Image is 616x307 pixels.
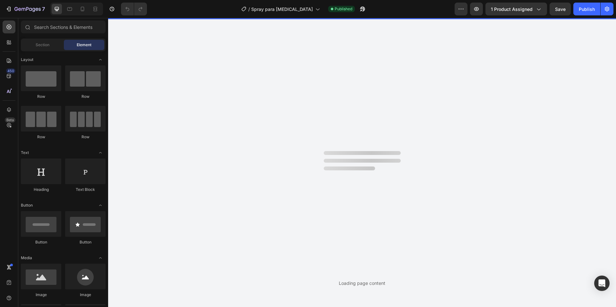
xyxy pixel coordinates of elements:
div: Image [65,292,106,298]
span: Save [555,6,566,12]
span: Layout [21,57,33,63]
button: Save [550,3,571,15]
div: Publish [579,6,595,13]
span: Text [21,150,29,156]
div: 450 [6,68,15,73]
p: 7 [42,5,45,13]
div: Text Block [65,187,106,192]
span: Section [36,42,49,48]
span: / [248,6,250,13]
div: Heading [21,187,61,192]
span: Toggle open [95,55,106,65]
span: Element [77,42,91,48]
div: Button [65,239,106,245]
span: Toggle open [95,253,106,263]
div: Row [65,94,106,99]
button: 7 [3,3,48,15]
div: Loading page content [339,280,385,286]
button: 1 product assigned [485,3,547,15]
div: Undo/Redo [121,3,147,15]
div: Image [21,292,61,298]
span: 1 product assigned [491,6,533,13]
span: Spray para [MEDICAL_DATA] [251,6,313,13]
div: Row [65,134,106,140]
span: Published [335,6,352,12]
div: Button [21,239,61,245]
span: Media [21,255,32,261]
span: Toggle open [95,148,106,158]
div: Row [21,94,61,99]
div: Row [21,134,61,140]
span: Button [21,202,33,208]
input: Search Sections & Elements [21,21,106,33]
span: Toggle open [95,200,106,210]
button: Publish [573,3,600,15]
div: Open Intercom Messenger [594,276,610,291]
div: Beta [5,117,15,123]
